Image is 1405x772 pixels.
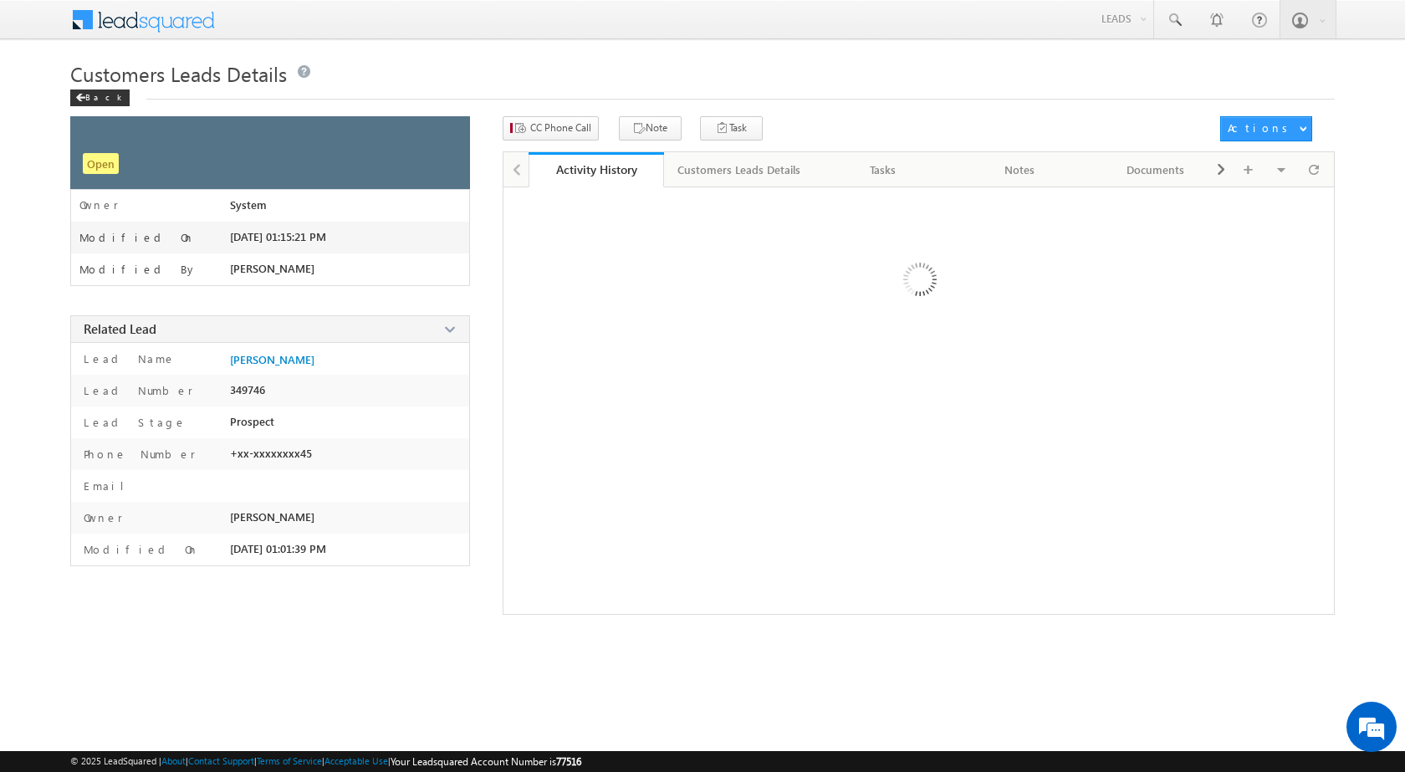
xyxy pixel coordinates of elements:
[230,198,267,212] span: System
[79,351,176,366] label: Lead Name
[79,542,199,557] label: Modified On
[230,510,314,524] span: [PERSON_NAME]
[700,116,763,141] button: Task
[1220,116,1312,141] button: Actions
[79,447,196,462] label: Phone Number
[1101,160,1209,180] div: Documents
[965,160,1073,180] div: Notes
[230,230,326,243] span: [DATE] 01:15:21 PM
[829,160,937,180] div: Tasks
[677,160,800,180] div: Customers Leads Details
[230,383,265,396] span: 349746
[83,153,119,174] span: Open
[529,152,665,187] a: Activity History
[230,415,274,428] span: Prospect
[832,196,1005,369] img: Loading ...
[952,152,1088,187] a: Notes
[230,542,326,555] span: [DATE] 01:01:39 PM
[79,510,123,525] label: Owner
[79,478,137,493] label: Email
[70,754,581,769] span: © 2025 LeadSquared | | | | |
[257,755,322,766] a: Terms of Service
[503,116,599,141] button: CC Phone Call
[324,755,388,766] a: Acceptable Use
[619,116,682,141] button: Note
[1228,120,1294,135] div: Actions
[1088,152,1224,187] a: Documents
[79,415,186,430] label: Lead Stage
[79,383,193,398] label: Lead Number
[70,89,130,106] div: Back
[84,320,156,337] span: Related Lead
[230,353,314,366] a: [PERSON_NAME]
[70,60,287,87] span: Customers Leads Details
[556,755,581,768] span: 77516
[230,262,314,275] span: [PERSON_NAME]
[79,198,119,212] label: Owner
[391,755,581,768] span: Your Leadsquared Account Number is
[541,161,652,177] div: Activity History
[530,120,591,135] span: CC Phone Call
[664,152,815,187] a: Customers Leads Details
[815,152,952,187] a: Tasks
[161,755,186,766] a: About
[188,755,254,766] a: Contact Support
[79,231,195,244] label: Modified On
[79,263,197,276] label: Modified By
[230,447,312,460] span: +xx-xxxxxxxx45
